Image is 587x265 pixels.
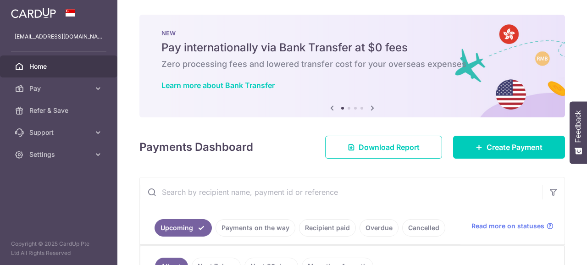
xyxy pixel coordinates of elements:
[15,32,103,41] p: [EMAIL_ADDRESS][DOMAIN_NAME]
[29,150,90,159] span: Settings
[471,221,544,231] span: Read more on statuses
[29,128,90,137] span: Support
[161,29,543,37] p: NEW
[29,62,90,71] span: Home
[155,219,212,237] a: Upcoming
[471,221,554,231] a: Read more on statuses
[487,142,543,153] span: Create Payment
[161,81,275,90] a: Learn more about Bank Transfer
[140,177,543,207] input: Search by recipient name, payment id or reference
[139,139,253,155] h4: Payments Dashboard
[402,219,445,237] a: Cancelled
[139,15,565,117] img: Bank transfer banner
[359,142,420,153] span: Download Report
[570,101,587,164] button: Feedback - Show survey
[299,219,356,237] a: Recipient paid
[325,136,442,159] a: Download Report
[216,219,295,237] a: Payments on the way
[29,106,90,115] span: Refer & Save
[11,7,56,18] img: CardUp
[161,59,543,70] h6: Zero processing fees and lowered transfer cost for your overseas expenses
[161,40,543,55] h5: Pay internationally via Bank Transfer at $0 fees
[574,110,582,143] span: Feedback
[29,84,90,93] span: Pay
[360,219,399,237] a: Overdue
[453,136,565,159] a: Create Payment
